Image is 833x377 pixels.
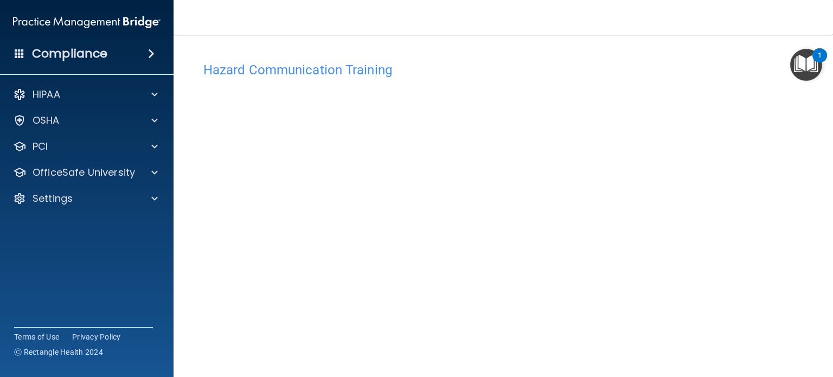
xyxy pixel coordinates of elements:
[13,140,158,153] a: PCI
[13,192,158,205] a: Settings
[33,114,60,127] p: OSHA
[13,114,158,127] a: OSHA
[13,88,158,101] a: HIPAA
[33,88,60,101] p: HIPAA
[33,192,73,205] p: Settings
[33,140,48,153] p: PCI
[13,11,161,33] img: PMB logo
[203,63,803,77] h4: Hazard Communication Training
[33,166,135,179] p: OfficeSafe University
[13,166,158,179] a: OfficeSafe University
[32,46,107,61] h4: Compliance
[14,331,59,342] a: Terms of Use
[14,347,103,357] span: Ⓒ Rectangle Health 2024
[818,55,822,69] div: 1
[790,49,822,81] button: Open Resource Center, 1 new notification
[72,331,121,342] a: Privacy Policy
